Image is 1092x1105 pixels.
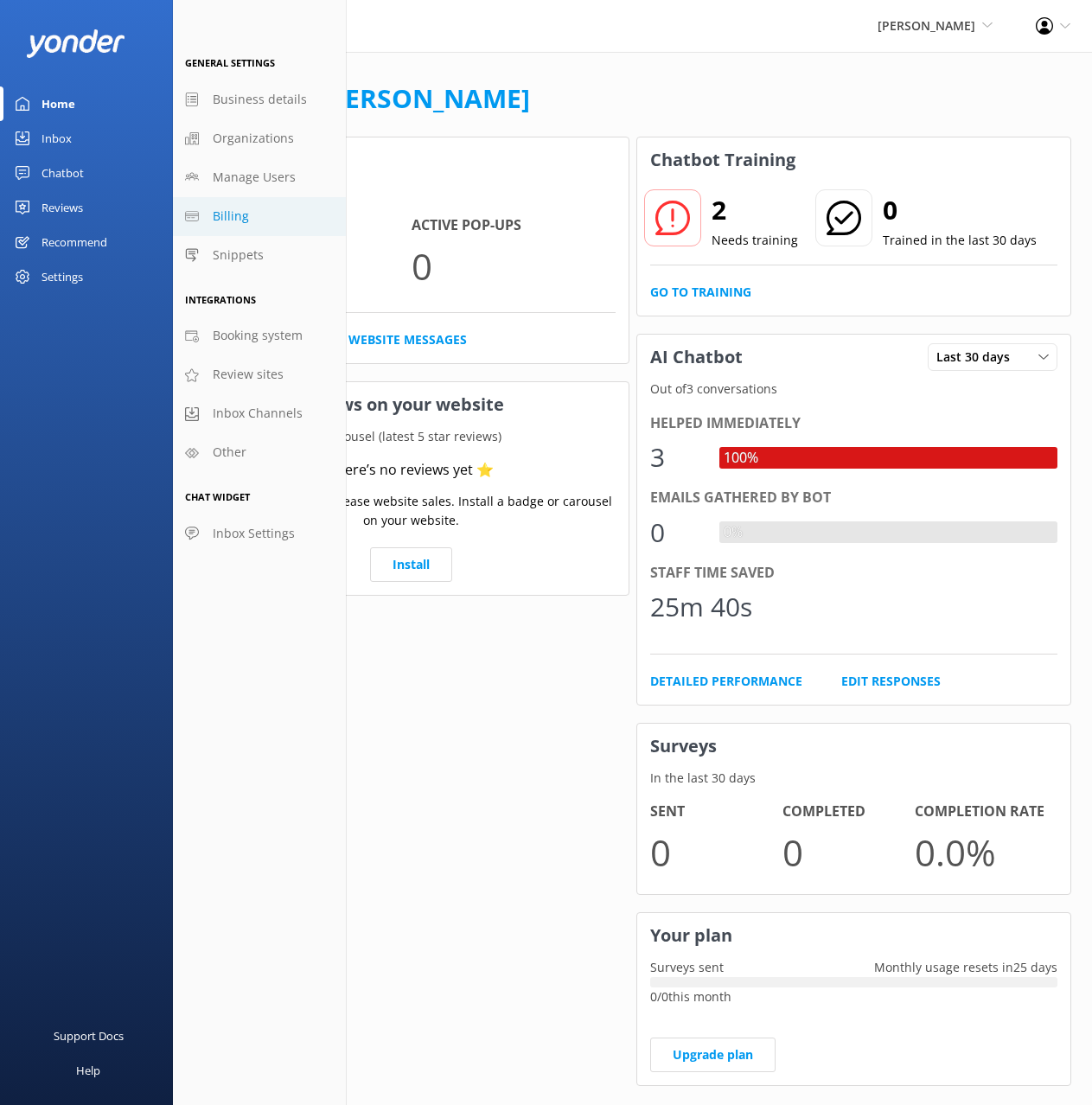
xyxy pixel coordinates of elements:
[173,394,346,433] a: Inbox Channels
[173,236,346,275] a: Snippets
[42,190,83,225] div: Reviews
[213,168,296,187] span: Manage Users
[883,189,1037,231] h2: 0
[719,447,763,469] div: 100%
[370,547,452,582] a: Install
[42,156,84,190] div: Chatbot
[650,672,802,691] a: Detailed Performance
[650,512,702,553] div: 0
[213,90,307,109] span: Business details
[650,823,782,881] p: 0
[719,521,747,544] div: 0%
[173,119,346,158] a: Organizations
[637,769,1071,788] p: In the last 30 days
[54,1019,124,1053] div: Support Docs
[195,382,629,427] h3: Showcase reviews on your website
[173,433,346,472] a: Other
[213,129,294,148] span: Organizations
[213,404,303,423] span: Inbox Channels
[861,958,1070,977] p: Monthly usage resets in 25 days
[320,80,530,116] a: [PERSON_NAME]
[637,958,737,977] p: Surveys sent
[650,487,1058,509] div: Emails gathered by bot
[637,380,1071,399] p: Out of 3 conversations
[650,412,1058,435] div: Helped immediately
[650,801,782,823] h4: Sent
[173,355,346,394] a: Review sites
[42,121,72,156] div: Inbox
[42,225,107,259] div: Recommend
[195,427,629,446] p: Your current review carousel (latest 5 star reviews)
[841,672,941,691] a: Edit Responses
[650,437,702,478] div: 3
[173,80,346,119] a: Business details
[208,492,616,531] p: Use social proof to increase website sales. Install a badge or carousel on your website.
[637,724,1071,769] h3: Surveys
[194,78,530,119] h1: Welcome,
[883,231,1037,250] p: Trained in the last 30 days
[637,335,756,380] h3: AI Chatbot
[915,823,1047,881] p: 0.0 %
[213,326,303,345] span: Booking system
[878,17,975,34] span: [PERSON_NAME]
[412,214,616,237] h4: Active Pop-ups
[185,293,256,306] span: Integrations
[650,586,752,628] div: 25m 40s
[76,1053,100,1088] div: Help
[213,365,284,384] span: Review sites
[173,514,346,553] a: Inbox Settings
[329,459,494,482] div: There’s no reviews yet ⭐
[650,987,1058,1006] p: 0 / 0 this month
[712,189,798,231] h2: 2
[782,823,915,881] p: 0
[26,29,125,58] img: yonder-white-logo.png
[782,801,915,823] h4: Completed
[637,913,1071,958] h3: Your plan
[213,207,249,226] span: Billing
[173,197,346,236] a: Billing
[213,246,264,265] span: Snippets
[637,137,808,182] h3: Chatbot Training
[185,490,250,503] span: Chat Widget
[412,237,616,295] p: 0
[650,562,1058,584] div: Staff time saved
[936,348,1020,367] span: Last 30 days
[712,231,798,250] p: Needs training
[650,1038,776,1072] a: Upgrade plan
[173,158,346,197] a: Manage Users
[650,283,751,302] a: Go to Training
[213,443,246,462] span: Other
[213,524,295,543] span: Inbox Settings
[173,316,346,355] a: Booking system
[195,137,629,182] h3: Website Chat
[915,801,1047,823] h4: Completion Rate
[42,86,75,121] div: Home
[348,330,467,349] a: Website Messages
[42,259,83,294] div: Settings
[185,56,275,69] span: General Settings
[195,182,629,201] p: In the last 30 days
